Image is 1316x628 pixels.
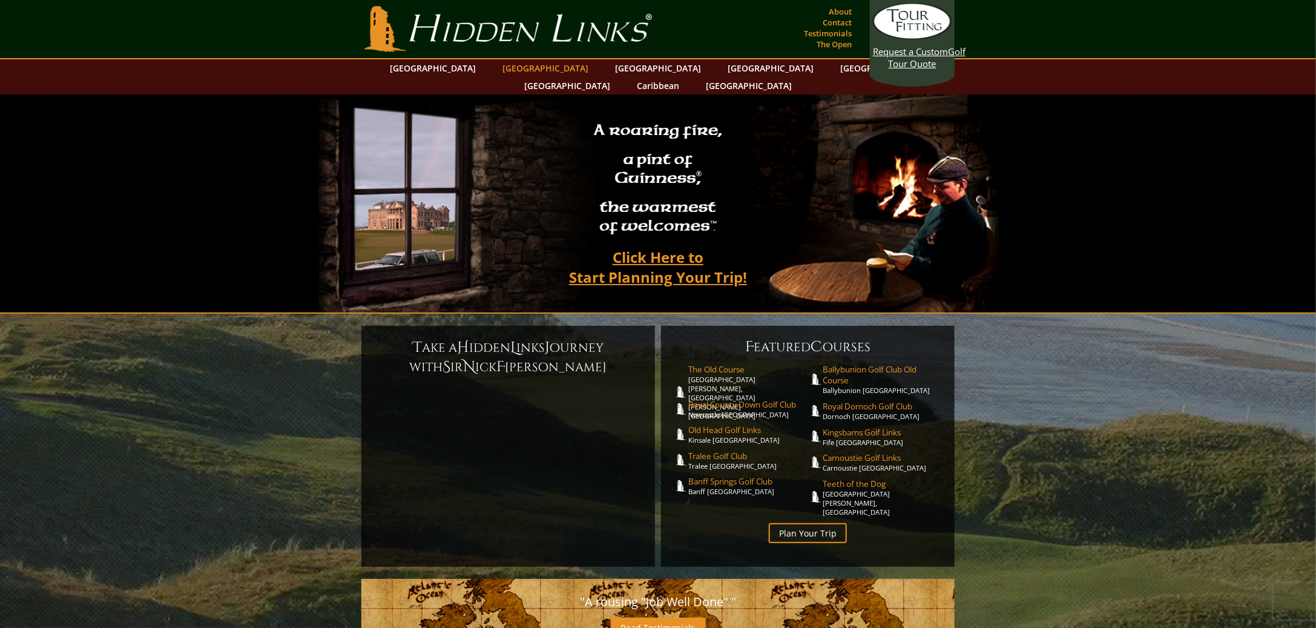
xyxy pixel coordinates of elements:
a: Ballybunion Golf Club Old CourseBallybunion [GEOGRAPHIC_DATA] [823,364,943,395]
span: Kingsbarns Golf Links [823,427,943,438]
span: Carnoustie Golf Links [823,452,943,463]
a: Teeth of the Dog[GEOGRAPHIC_DATA][PERSON_NAME], [GEOGRAPHIC_DATA] [823,478,943,517]
span: Old Head Golf Links [688,425,808,435]
span: The Old Course [688,364,808,375]
span: Tralee Golf Club [688,451,808,461]
h6: ake a idden inks ourney with ir ick [PERSON_NAME] [373,338,643,377]
span: Ballybunion Golf Club Old Course [823,364,943,386]
span: L [510,338,516,357]
a: Carnoustie Golf LinksCarnoustie [GEOGRAPHIC_DATA] [823,452,943,472]
span: H [457,338,469,357]
a: [GEOGRAPHIC_DATA] [384,59,482,77]
a: [GEOGRAPHIC_DATA] [496,59,594,77]
a: Request a CustomGolf Tour Quote [873,3,952,70]
span: Teeth of the Dog [823,478,943,489]
span: J [545,338,550,357]
span: T [413,338,422,357]
a: The Old Course[GEOGRAPHIC_DATA][PERSON_NAME], [GEOGRAPHIC_DATA][PERSON_NAME] [GEOGRAPHIC_DATA] [688,364,808,420]
a: Banff Springs Golf ClubBanff [GEOGRAPHIC_DATA] [688,476,808,496]
span: N [464,357,476,377]
a: [GEOGRAPHIC_DATA] [834,59,932,77]
a: The Open [814,36,855,53]
span: Request a Custom [873,45,948,58]
span: C [811,337,823,357]
span: Royal Dornoch Golf Club [823,401,943,412]
a: Click Here toStart Planning Your Trip! [557,243,759,291]
span: Banff Springs Golf Club [688,476,808,487]
a: Plan Your Trip [769,523,847,543]
a: Royal County Down Golf ClubNewcastle [GEOGRAPHIC_DATA] [688,399,808,419]
a: [GEOGRAPHIC_DATA] [700,77,798,94]
a: [GEOGRAPHIC_DATA] [518,77,616,94]
span: Royal County Down Golf Club [688,399,808,410]
a: Kingsbarns Golf LinksFife [GEOGRAPHIC_DATA] [823,427,943,447]
a: Tralee Golf ClubTralee [GEOGRAPHIC_DATA] [688,451,808,471]
span: F [497,357,505,377]
h2: A roaring fire, a pint of Guinness , the warmest of welcomes™. [586,116,730,243]
a: Testimonials [801,25,855,42]
span: F [745,337,754,357]
h6: eatured ourses [673,337,943,357]
a: [GEOGRAPHIC_DATA] [722,59,820,77]
a: Contact [820,14,855,31]
a: Old Head Golf LinksKinsale [GEOGRAPHIC_DATA] [688,425,808,445]
a: Caribbean [631,77,685,94]
a: About [826,3,855,20]
a: Royal Dornoch Golf ClubDornoch [GEOGRAPHIC_DATA] [823,401,943,421]
a: [GEOGRAPHIC_DATA] [609,59,707,77]
p: "A rousing "Job Well Done"." [373,591,943,613]
span: S [443,357,451,377]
